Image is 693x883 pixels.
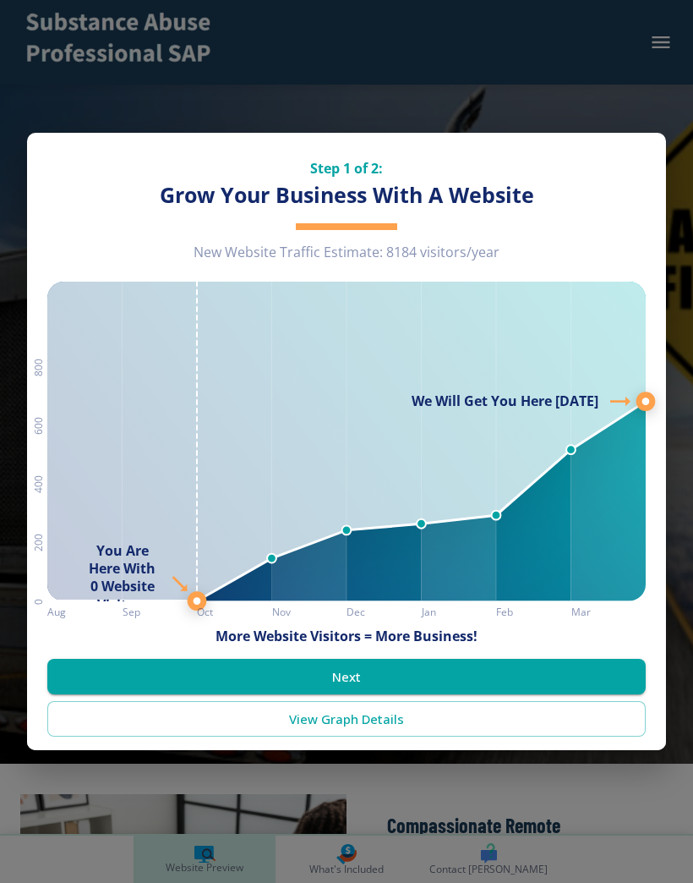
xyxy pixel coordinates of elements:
a: View Graph Details [47,701,646,737]
h5: Step 1 of 2: [47,160,646,178]
h6: Nov [272,603,347,621]
button: Next [47,659,646,694]
h6: Sep [123,603,198,621]
h6: Feb [496,603,571,621]
h6: More Website Visitors = More Business! [47,628,646,645]
h6: Oct [197,603,272,621]
h6: Mar [571,603,647,621]
div: New Website Traffic Estimate: 8184 visitors/year [47,244,646,275]
h6: Jan [422,603,497,621]
h6: Aug [47,603,123,621]
h3: Grow Your Business With A Website [47,181,646,210]
h6: Dec [346,603,422,621]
